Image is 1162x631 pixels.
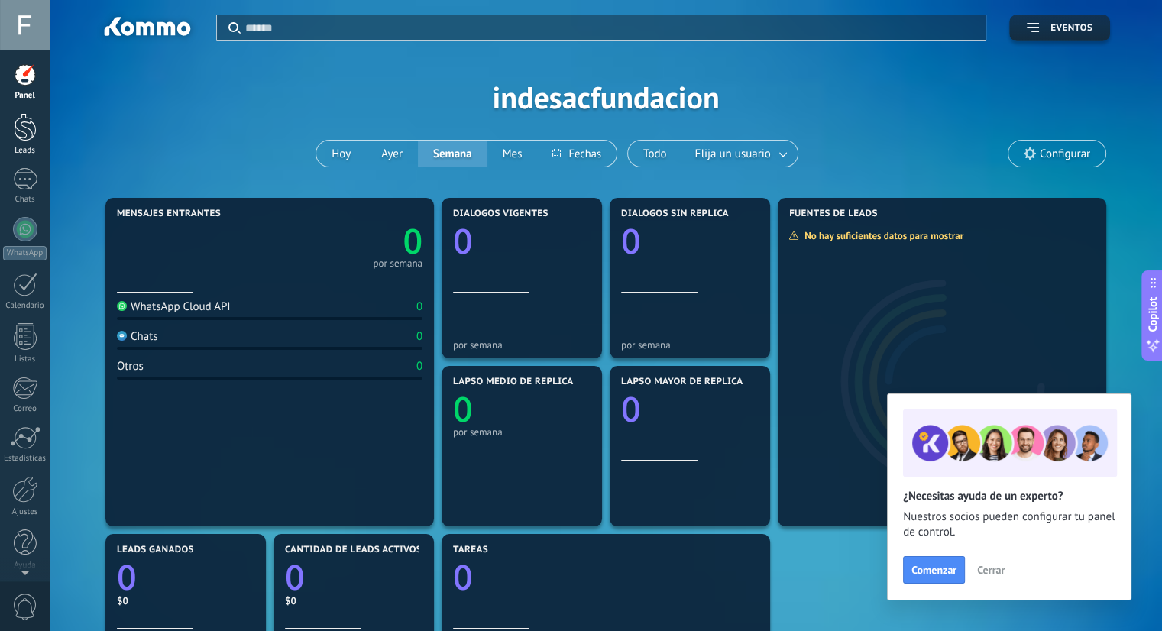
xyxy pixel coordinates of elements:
button: Eventos [1009,15,1110,41]
text: 0 [453,386,473,432]
button: Comenzar [903,556,965,584]
span: Diálogos vigentes [453,209,549,219]
span: Leads ganados [117,545,194,555]
span: Lapso mayor de réplica [621,377,743,387]
span: Diálogos sin réplica [621,209,729,219]
div: por semana [621,339,759,351]
h2: ¿Necesitas ayuda de un experto? [903,489,1115,503]
button: Fechas [537,141,616,167]
div: 0 [416,359,422,374]
text: 0 [285,554,305,600]
span: Copilot [1145,297,1160,332]
span: Cantidad de leads activos [285,545,422,555]
span: Fuentes de leads [789,209,878,219]
div: por semana [453,426,591,438]
div: por semana [453,339,591,351]
button: Ayer [366,141,418,167]
div: Listas [3,354,47,364]
div: No hay suficientes datos para mostrar [788,229,974,242]
div: Correo [3,404,47,414]
text: 0 [117,554,137,600]
span: Tareas [453,545,488,555]
div: Calendario [3,301,47,311]
button: Hoy [316,141,366,167]
button: Cerrar [970,558,1011,581]
div: Ajustes [3,507,47,517]
text: 0 [403,218,422,264]
span: Cerrar [977,565,1005,575]
a: 0 [270,218,422,264]
a: 0 [117,554,254,600]
a: 0 [453,554,759,600]
div: Leads [3,146,47,156]
img: WhatsApp Cloud API [117,301,127,311]
text: 0 [453,554,473,600]
div: WhatsApp Cloud API [117,299,231,314]
div: Chats [117,329,158,344]
span: Lapso medio de réplica [453,377,574,387]
div: Otros [117,359,144,374]
div: por semana [373,260,422,267]
div: Panel [3,91,47,101]
text: 0 [621,386,641,432]
div: $0 [285,594,422,607]
img: Chats [117,331,127,341]
text: 0 [621,218,641,264]
span: Elija un usuario [692,144,774,164]
button: Elija un usuario [682,141,798,167]
div: $0 [117,594,254,607]
a: 0 [285,554,422,600]
span: Eventos [1050,23,1092,34]
span: Configurar [1040,147,1090,160]
span: Nuestros socios pueden configurar tu panel de control. [903,510,1115,540]
div: Estadísticas [3,454,47,464]
text: 0 [453,218,473,264]
div: WhatsApp [3,246,47,260]
button: Todo [628,141,682,167]
div: Chats [3,195,47,205]
button: Mes [487,141,538,167]
button: Semana [418,141,487,167]
div: 0 [416,329,422,344]
span: Mensajes entrantes [117,209,221,219]
span: Comenzar [911,565,956,575]
div: 0 [416,299,422,314]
